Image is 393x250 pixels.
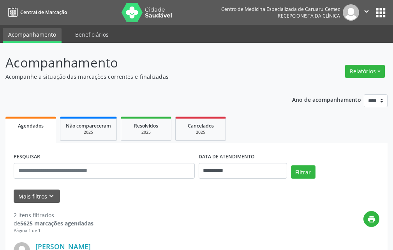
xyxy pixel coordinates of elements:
label: PESQUISAR [14,151,40,163]
p: Acompanhamento [5,53,273,73]
div: Página 1 de 1 [14,227,93,234]
button: Mais filtroskeyboard_arrow_down [14,190,60,203]
label: DATA DE ATENDIMENTO [199,151,255,163]
div: 2 itens filtrados [14,211,93,219]
a: Beneficiários [70,28,114,41]
p: Ano de acompanhamento [292,94,361,104]
div: 2025 [66,129,111,135]
button: apps [374,6,388,20]
button:  [359,4,374,21]
a: Central de Marcação [5,6,67,19]
i: print [367,215,376,223]
div: 2025 [181,129,220,135]
span: Recepcionista da clínica [278,12,340,19]
span: Agendados [18,122,44,129]
img: img [343,4,359,21]
button: Filtrar [291,165,315,179]
a: Acompanhamento [3,28,62,43]
button: Relatórios [345,65,385,78]
p: Acompanhe a situação das marcações correntes e finalizadas [5,73,273,81]
i: keyboard_arrow_down [47,192,56,200]
div: 2025 [127,129,166,135]
span: Cancelados [188,122,214,129]
button: print [363,211,379,227]
div: de [14,219,93,227]
div: Centro de Medicina Especializada de Caruaru Cemec [221,6,340,12]
span: Central de Marcação [20,9,67,16]
span: Não compareceram [66,122,111,129]
i:  [362,7,371,16]
span: Resolvidos [134,122,158,129]
strong: 5625 marcações agendadas [20,220,93,227]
